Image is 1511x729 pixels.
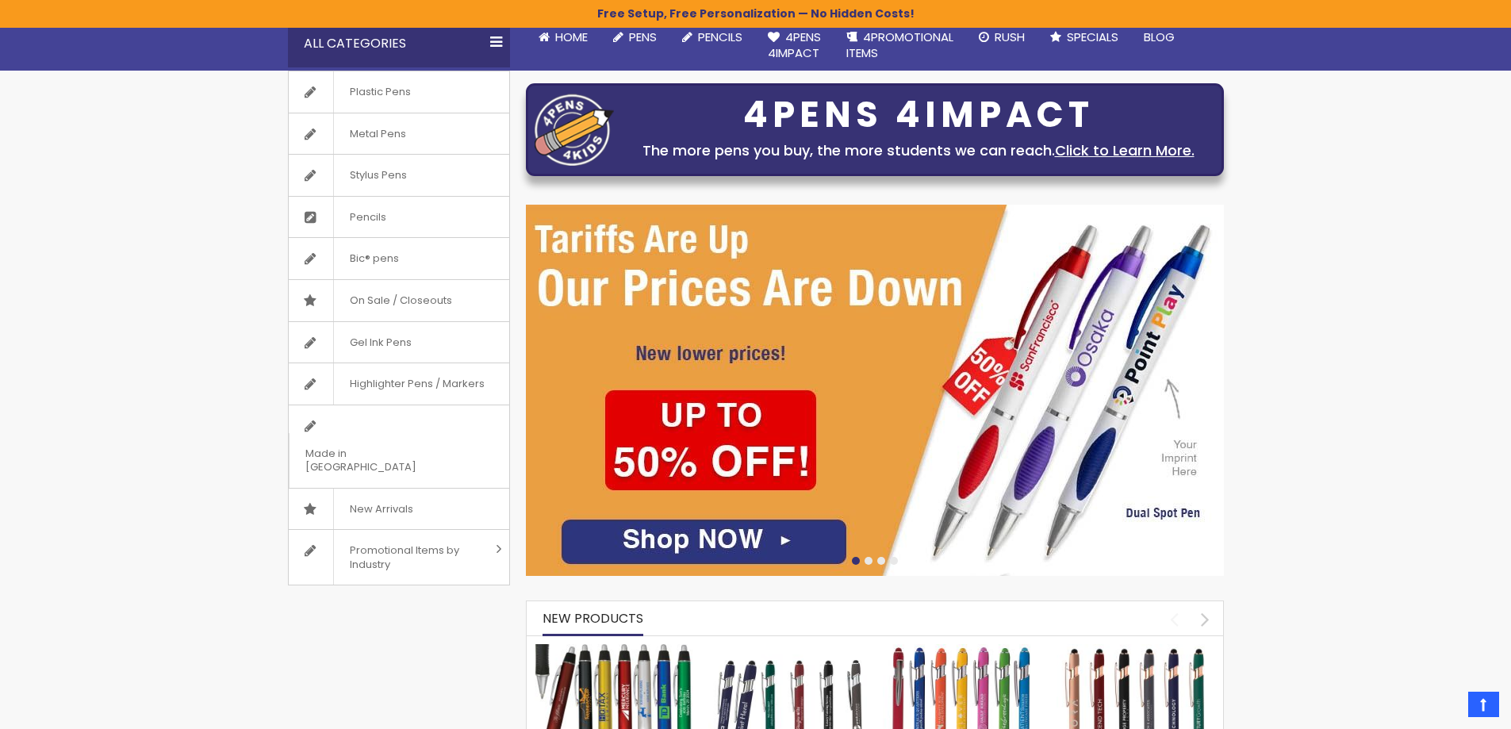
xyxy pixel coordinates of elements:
a: Stylus Pens [289,155,509,196]
a: Made in [GEOGRAPHIC_DATA] [289,405,509,488]
a: Blog [1131,20,1187,55]
a: Home [526,20,600,55]
div: All Categories [288,20,510,67]
a: Ellipse Softy Rose Gold Classic with Stylus Pen - Silver Laser [1057,643,1215,657]
span: Rush [995,29,1025,45]
span: Pencils [698,29,742,45]
span: 4PROMOTIONAL ITEMS [846,29,953,61]
span: Gel Ink Pens [333,322,428,363]
span: Specials [1067,29,1118,45]
a: Bic® pens [289,238,509,279]
span: Pencils [333,197,402,238]
span: Home [555,29,588,45]
a: Ellipse Softy Brights with Stylus Pen - Laser [883,643,1041,657]
a: Promotional Items by Industry [289,530,509,585]
span: Promotional Items by Industry [333,530,490,585]
div: 4PENS 4IMPACT [622,98,1215,132]
a: 4PROMOTIONALITEMS [834,20,966,71]
span: Blog [1144,29,1175,45]
a: The Barton Custom Pens Special Offer [535,643,693,657]
a: New Arrivals [289,489,509,530]
div: The more pens you buy, the more students we can reach. [622,140,1215,162]
span: New Products [543,609,643,627]
div: prev [1160,605,1188,633]
span: On Sale / Closeouts [333,280,468,321]
a: Click to Learn More. [1055,140,1195,160]
span: 4Pens 4impact [768,29,821,61]
a: Pencils [669,20,755,55]
a: Plastic Pens [289,71,509,113]
span: Plastic Pens [333,71,427,113]
span: Bic® pens [333,238,415,279]
span: New Arrivals [333,489,429,530]
img: four_pen_logo.png [535,94,614,166]
a: Highlighter Pens / Markers [289,363,509,405]
span: Pens [629,29,657,45]
img: /cheap-promotional-products.html [526,205,1224,576]
a: Metal Pens [289,113,509,155]
a: Custom Soft Touch Metal Pen - Stylus Top [708,643,867,657]
a: Specials [1037,20,1131,55]
span: Stylus Pens [333,155,423,196]
a: On Sale / Closeouts [289,280,509,321]
a: Gel Ink Pens [289,322,509,363]
span: Metal Pens [333,113,422,155]
a: 4Pens4impact [755,20,834,71]
a: Rush [966,20,1037,55]
span: Highlighter Pens / Markers [333,363,500,405]
a: Pencils [289,197,509,238]
a: Pens [600,20,669,55]
span: Made in [GEOGRAPHIC_DATA] [289,433,470,488]
div: next [1191,605,1219,633]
